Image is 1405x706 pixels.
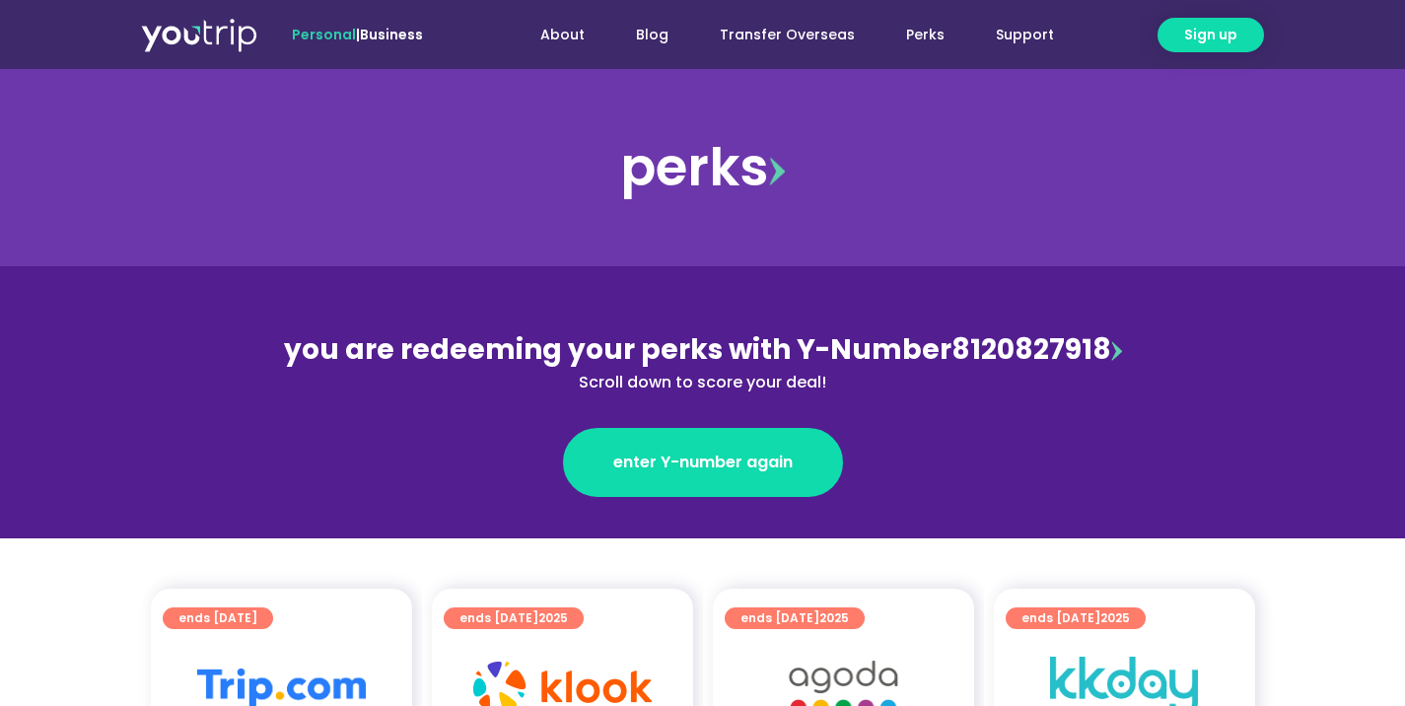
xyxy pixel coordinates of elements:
a: Transfer Overseas [694,17,880,53]
span: | [292,25,423,44]
span: 2025 [538,609,568,626]
a: Sign up [1158,18,1264,52]
nav: Menu [476,17,1080,53]
span: 2025 [819,609,849,626]
div: Scroll down to score your deal! [275,371,1131,394]
a: ends [DATE] [163,607,273,629]
span: Personal [292,25,356,44]
span: 2025 [1100,609,1130,626]
a: ends [DATE]2025 [444,607,584,629]
span: you are redeeming your perks with Y-Number [284,330,951,369]
span: ends [DATE] [178,607,257,629]
a: About [515,17,610,53]
a: Perks [880,17,970,53]
a: enter Y-number again [563,428,843,497]
span: Sign up [1184,25,1237,45]
span: ends [DATE] [459,607,568,629]
a: Blog [610,17,694,53]
div: 8120827918 [275,329,1131,394]
a: Business [360,25,423,44]
span: ends [DATE] [740,607,849,629]
span: enter Y-number again [613,451,793,474]
a: ends [DATE]2025 [725,607,865,629]
span: ends [DATE] [1021,607,1130,629]
a: ends [DATE]2025 [1006,607,1146,629]
a: Support [970,17,1080,53]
